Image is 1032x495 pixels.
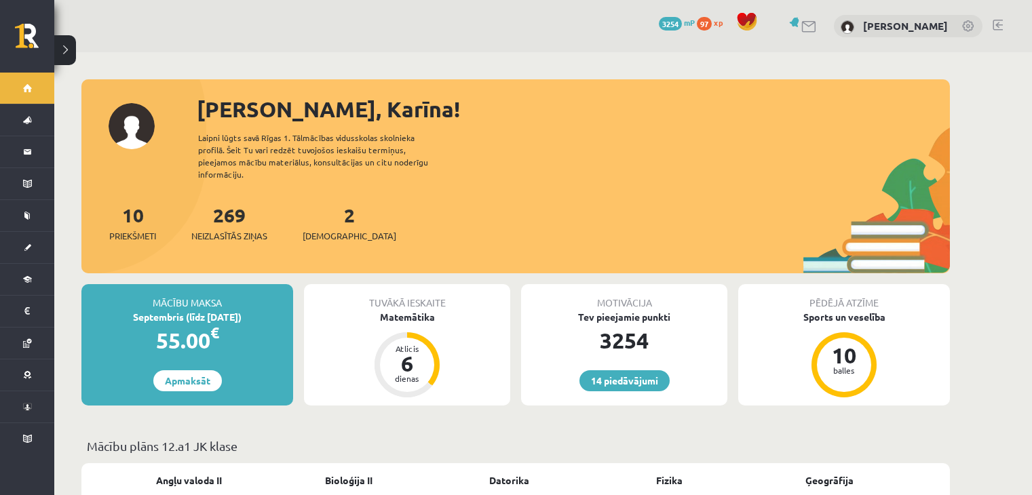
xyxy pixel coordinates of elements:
span: xp [714,17,723,28]
a: 97 xp [697,17,729,28]
div: balles [824,366,864,374]
div: Matemātika [304,310,510,324]
a: [PERSON_NAME] [863,19,948,33]
a: Bioloģija II [325,473,372,488]
a: 269Neizlasītās ziņas [191,203,267,243]
span: 3254 [659,17,682,31]
div: 55.00 [81,324,293,357]
div: Atlicis [387,344,427,353]
div: Motivācija [521,284,727,310]
div: Sports un veselība [738,310,950,324]
p: Mācību plāns 12.a1 JK klase [87,437,944,455]
span: € [210,323,219,342]
span: Priekšmeti [109,229,156,243]
div: Pēdējā atzīme [738,284,950,310]
span: Neizlasītās ziņas [191,229,267,243]
a: Fizika [656,473,683,488]
a: 2[DEMOGRAPHIC_DATA] [303,203,396,243]
div: Mācību maksa [81,284,293,310]
a: Apmaksāt [153,370,222,391]
a: Sports un veselība 10 balles [738,310,950,399]
a: 10Priekšmeti [109,203,156,243]
div: 10 [824,344,864,366]
div: Laipni lūgts savā Rīgas 1. Tālmācības vidusskolas skolnieka profilā. Šeit Tu vari redzēt tuvojošo... [198,132,452,180]
a: Datorika [489,473,529,488]
div: Tev pieejamie punkti [521,310,727,324]
a: Matemātika Atlicis 6 dienas [304,310,510,399]
a: Angļu valoda II [156,473,222,488]
a: Ģeogrāfija [805,473,854,488]
a: Rīgas 1. Tālmācības vidusskola [15,24,54,58]
span: [DEMOGRAPHIC_DATA] [303,229,396,243]
div: dienas [387,374,427,382]
div: [PERSON_NAME], Karīna! [197,93,950,125]
div: Tuvākā ieskaite [304,284,510,310]
div: Septembris (līdz [DATE]) [81,310,293,324]
span: mP [684,17,695,28]
div: 3254 [521,324,727,357]
a: 14 piedāvājumi [579,370,670,391]
div: 6 [387,353,427,374]
span: 97 [697,17,712,31]
img: Karīna Caune [841,20,854,34]
a: 3254 mP [659,17,695,28]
